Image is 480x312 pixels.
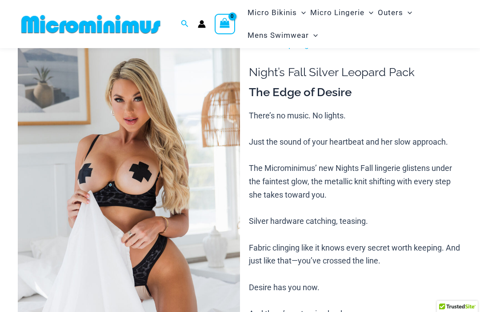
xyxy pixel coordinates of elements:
a: View Shopping Cart, empty [215,14,235,34]
img: MM SHOP LOGO FLAT [18,14,164,34]
span: Menu Toggle [364,1,373,24]
h1: Night’s Fall Silver Leopard Pack [249,65,462,79]
span: Menu Toggle [309,24,318,47]
span: Outers [378,1,403,24]
a: Search icon link [181,19,189,30]
span: Mens Swimwear [248,24,309,47]
h3: The Edge of Desire [249,85,462,100]
a: Micro BikinisMenu ToggleMenu Toggle [245,1,308,24]
span: Micro Bikinis [248,1,297,24]
span: Menu Toggle [403,1,412,24]
a: Micro LingerieMenu ToggleMenu Toggle [308,1,376,24]
span: Menu Toggle [297,1,306,24]
a: OutersMenu ToggleMenu Toggle [376,1,414,24]
a: Mens SwimwearMenu ToggleMenu Toggle [245,24,320,47]
a: Account icon link [198,20,206,28]
span: Micro Lingerie [310,1,364,24]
